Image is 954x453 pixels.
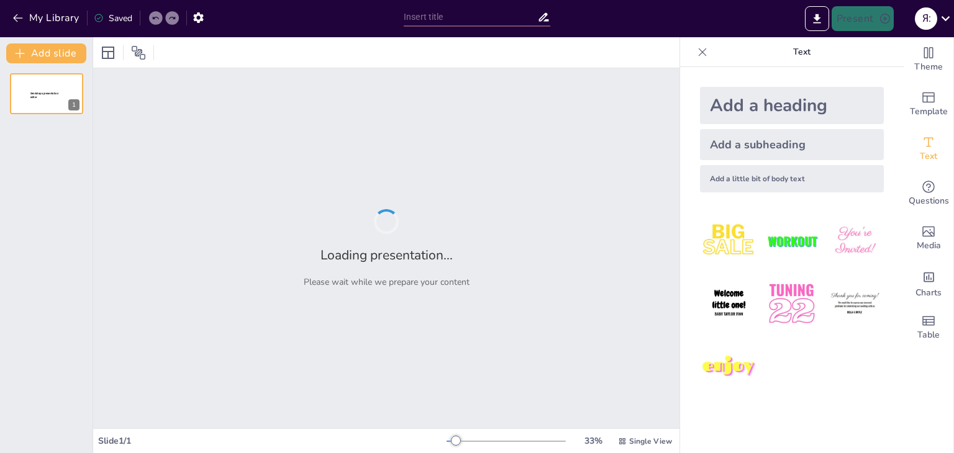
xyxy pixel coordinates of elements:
div: Add a table [904,305,953,350]
p: Text [712,37,891,67]
div: Add a subheading [700,129,884,160]
div: Saved [94,12,132,24]
span: Text [920,150,937,163]
div: Add ready made slides [904,82,953,127]
div: Slide 1 / 1 [98,435,447,447]
span: Questions [909,194,949,208]
p: Please wait while we prepare your content [304,276,470,288]
input: Insert title [404,8,537,26]
div: Add a heading [700,87,884,124]
img: 4.jpeg [700,275,758,333]
span: Template [910,105,948,119]
img: 5.jpeg [763,275,820,333]
span: Sendsteps presentation editor [30,92,58,99]
div: Get real-time input from your audience [904,171,953,216]
img: 3.jpeg [826,212,884,270]
img: 6.jpeg [826,275,884,333]
span: Single View [629,436,672,446]
button: Add slide [6,43,86,63]
button: My Library [9,8,84,28]
div: Add images, graphics, shapes or video [904,216,953,261]
div: 1 [10,73,83,114]
img: 2.jpeg [763,212,820,270]
button: Present [832,6,894,31]
span: Theme [914,60,943,74]
div: Add text boxes [904,127,953,171]
div: Change the overall theme [904,37,953,82]
div: Add a little bit of body text [700,165,884,192]
div: Layout [98,43,118,63]
span: Charts [915,286,942,300]
span: Media [917,239,941,253]
button: Export to PowerPoint [805,6,829,31]
h2: Loading presentation... [320,246,453,264]
div: Add charts and graphs [904,261,953,305]
span: Position [131,45,146,60]
img: 7.jpeg [700,338,758,396]
div: 33 % [578,435,608,447]
button: Я : [915,6,937,31]
div: Я : [915,7,937,30]
img: 1.jpeg [700,212,758,270]
div: 1 [68,99,79,110]
span: Table [917,328,940,342]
